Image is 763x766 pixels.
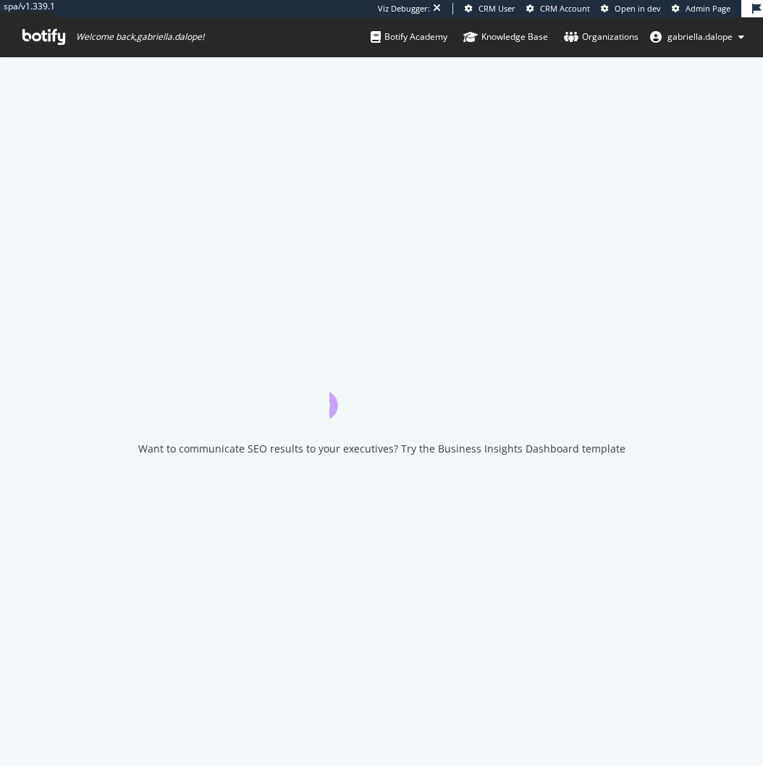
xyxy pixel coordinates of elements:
[564,17,638,56] a: Organizations
[479,3,515,14] span: CRM User
[463,30,548,44] div: Knowledge Base
[615,3,661,14] span: Open in dev
[463,17,548,56] a: Knowledge Base
[329,366,434,418] div: animation
[601,3,661,14] a: Open in dev
[686,3,730,14] span: Admin Page
[540,3,590,14] span: CRM Account
[465,3,515,14] a: CRM User
[638,25,756,49] button: gabriella.dalope
[138,442,625,456] div: Want to communicate SEO results to your executives? Try the Business Insights Dashboard template
[667,30,733,43] span: gabriella.dalope
[672,3,730,14] a: Admin Page
[526,3,590,14] a: CRM Account
[371,17,447,56] a: Botify Academy
[371,30,447,44] div: Botify Academy
[378,3,430,14] div: Viz Debugger:
[564,30,638,44] div: Organizations
[76,31,204,43] span: Welcome back, gabriella.dalope !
